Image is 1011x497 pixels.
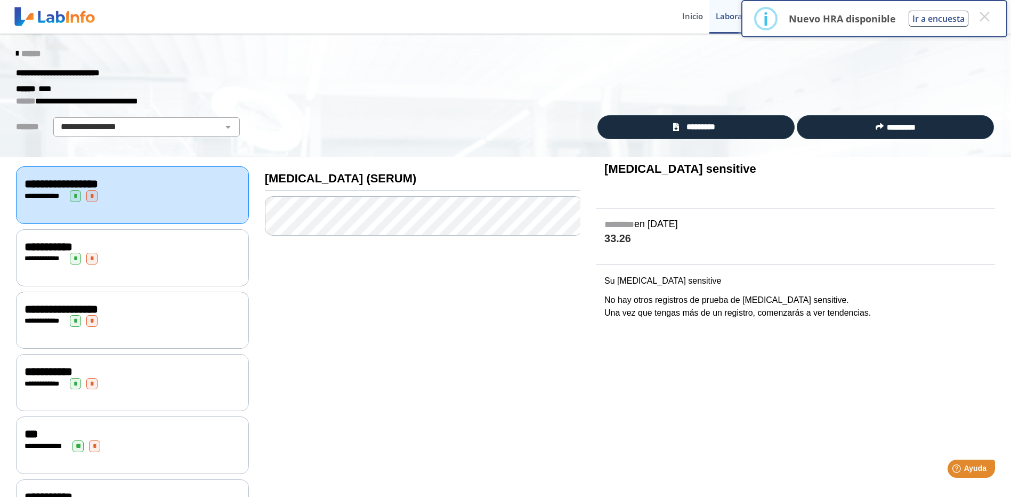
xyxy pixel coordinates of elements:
[975,7,994,26] button: Close this dialog
[265,172,417,185] b: [MEDICAL_DATA] (SERUM)
[604,275,987,287] p: Su [MEDICAL_DATA] sensitive
[909,11,968,27] button: Ir a encuesta
[763,9,769,28] div: i
[604,162,756,175] b: [MEDICAL_DATA] sensitive
[789,12,896,25] p: Nuevo HRA disponible
[604,233,987,246] h4: 33.26
[604,219,987,231] h5: en [DATE]
[604,294,987,319] p: No hay otros registros de prueba de [MEDICAL_DATA] sensitive. Una vez que tengas más de un regist...
[916,455,999,485] iframe: Help widget launcher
